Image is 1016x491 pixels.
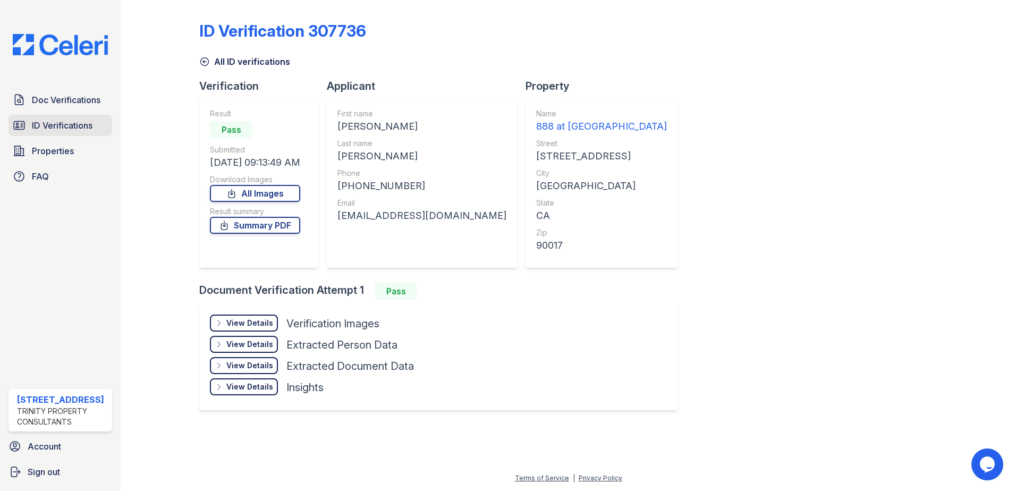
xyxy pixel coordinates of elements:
a: Privacy Policy [579,474,622,482]
div: Verification [199,79,327,94]
div: First name [337,108,506,119]
a: Terms of Service [515,474,569,482]
div: ID Verification 307736 [199,21,366,40]
div: State [536,198,667,208]
div: Zip [536,227,667,238]
div: Applicant [327,79,526,94]
iframe: chat widget [971,448,1005,480]
div: Extracted Person Data [286,337,397,352]
div: Street [536,138,667,149]
div: [STREET_ADDRESS] [17,393,108,406]
div: Phone [337,168,506,179]
div: Result summary [210,206,300,217]
a: Properties [9,140,112,162]
div: Submitted [210,145,300,155]
div: Pass [375,283,417,300]
div: [STREET_ADDRESS] [536,149,667,164]
div: 90017 [536,238,667,253]
div: Pass [210,121,252,138]
a: All ID verifications [199,55,290,68]
a: Doc Verifications [9,89,112,111]
span: Doc Verifications [32,94,100,106]
span: FAQ [32,170,49,183]
div: Insights [286,380,324,395]
div: View Details [226,360,273,371]
div: City [536,168,667,179]
span: Account [28,440,61,453]
a: Name 888 at [GEOGRAPHIC_DATA] [536,108,667,134]
div: Trinity Property Consultants [17,406,108,427]
div: | [573,474,575,482]
div: View Details [226,382,273,392]
div: Email [337,198,506,208]
div: Name [536,108,667,119]
div: Verification Images [286,316,379,331]
div: [EMAIL_ADDRESS][DOMAIN_NAME] [337,208,506,223]
div: 888 at [GEOGRAPHIC_DATA] [536,119,667,134]
a: Sign out [4,461,116,482]
div: View Details [226,318,273,328]
div: [PERSON_NAME] [337,119,506,134]
img: CE_Logo_Blue-a8612792a0a2168367f1c8372b55b34899dd931a85d93a1a3d3e32e68fde9ad4.png [4,34,116,55]
div: Result [210,108,300,119]
div: View Details [226,339,273,350]
div: [PHONE_NUMBER] [337,179,506,193]
a: Account [4,436,116,457]
div: Extracted Document Data [286,359,414,374]
a: Summary PDF [210,217,300,234]
div: [GEOGRAPHIC_DATA] [536,179,667,193]
span: ID Verifications [32,119,92,132]
div: Last name [337,138,506,149]
div: [DATE] 09:13:49 AM [210,155,300,170]
div: [PERSON_NAME] [337,149,506,164]
span: Properties [32,145,74,157]
a: All Images [210,185,300,202]
a: FAQ [9,166,112,187]
div: CA [536,208,667,223]
a: ID Verifications [9,115,112,136]
div: Download Images [210,174,300,185]
span: Sign out [28,465,60,478]
div: Property [526,79,686,94]
div: Document Verification Attempt 1 [199,283,686,300]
